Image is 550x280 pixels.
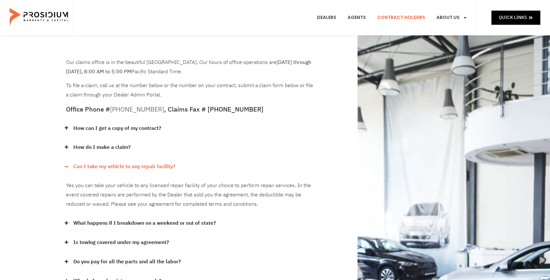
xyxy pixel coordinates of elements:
a: [PHONE_NUMBER] [110,104,164,114]
h5: Office Phone # , Claims Fax # [PHONE_NUMBER] [66,106,314,113]
div: Is towing covered under my agreement? [66,233,314,252]
a: How do I make a claim? [73,143,131,152]
a: About Us [432,6,472,30]
a: Agents [343,6,371,30]
a: Do you pay for all the parts and all the labor? [73,257,181,266]
a: What happens if I breakdown on a weekend or out of state? [73,219,216,228]
div: Do you pay for all the parts and all the labor? [66,252,314,272]
a: Can I take my vehicle to any repair facility? [73,162,175,171]
div: Can I take my vehicle to any repair facility? [66,176,314,214]
b: [DATE] through [DATE], 8:00 AM to 5:00 PM [66,59,311,76]
a: How can I get a copy of my contract? [73,124,161,133]
div: Can I take my vehicle to any repair facility? [66,157,314,176]
a: Dealers [312,6,341,30]
a: Quick Links [491,11,540,24]
span: Quick Links [499,14,527,22]
p: Our claims office is in the beautiful [GEOGRAPHIC_DATA]. Our hours of office operations are Pacif... [66,58,314,77]
div: How do I make a claim? [66,138,314,157]
nav: Menu [312,6,472,30]
div: What happens if I breakdown on a weekend or out of state? [66,214,314,233]
div: How can I get a copy of my contract? [66,119,314,138]
a: Is towing covered under my agreement? [73,238,169,247]
a: Contract Holders [372,6,430,30]
div: To file a claim, call us at the number below or the number on your contract, submit a claim form ... [66,58,314,100]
